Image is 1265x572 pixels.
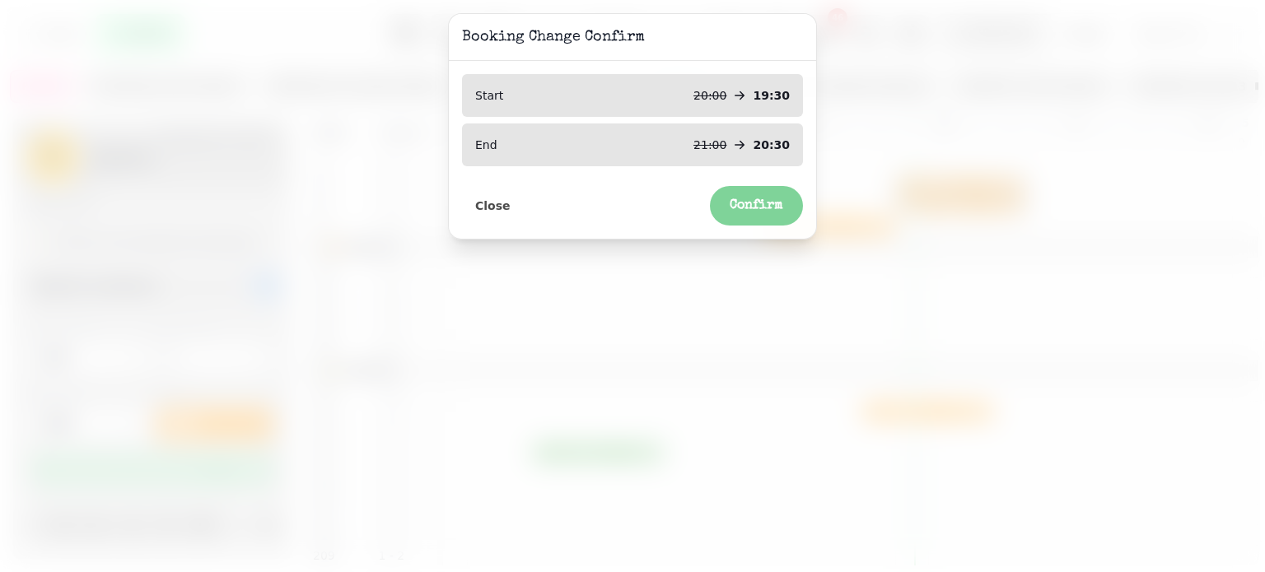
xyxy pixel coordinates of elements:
p: 20:00 [693,87,726,104]
p: End [475,137,497,153]
p: 21:00 [693,137,726,153]
button: Close [462,195,524,216]
button: Confirm [710,186,803,226]
p: Start [475,87,503,104]
h3: Booking Change Confirm [462,27,803,47]
span: Close [475,200,511,212]
p: 20:30 [753,137,790,153]
p: 19:30 [753,87,790,104]
span: Confirm [730,199,783,212]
